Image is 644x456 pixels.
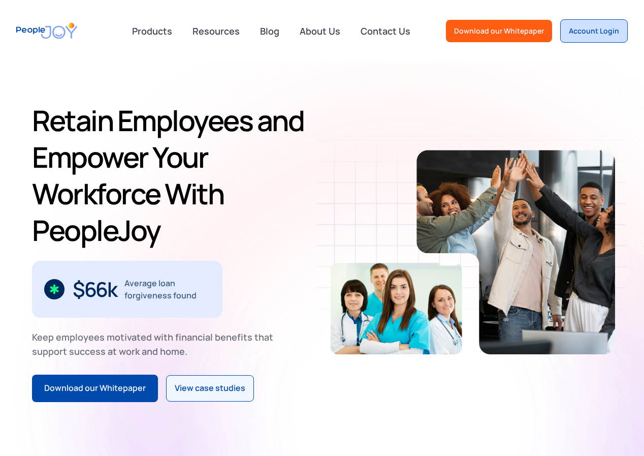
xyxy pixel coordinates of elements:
div: Account Login [569,26,619,36]
a: Blog [254,20,285,42]
a: Download our Whitepaper [32,375,158,402]
div: Download our Whitepaper [454,26,544,36]
div: View case studies [175,382,245,395]
a: home [16,16,77,45]
div: Average loan forgiveness found [124,277,210,301]
div: 2 / 3 [32,261,222,318]
a: Resources [186,20,246,42]
div: Products [126,21,178,41]
a: Contact Us [355,20,416,42]
div: Keep employees motivated with financial benefits that support success at work and home. [32,330,282,358]
a: About Us [294,20,346,42]
a: Download our Whitepaper [446,20,552,42]
div: $66k [73,281,116,297]
img: Retain-Employees-PeopleJoy [331,263,462,354]
a: View case studies [166,375,254,402]
a: Account Login [560,19,628,43]
img: Retain-Employees-PeopleJoy [416,150,615,354]
h1: Retain Employees and Empower Your Workforce With PeopleJoy [32,102,330,249]
div: Download our Whitepaper [44,382,146,395]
